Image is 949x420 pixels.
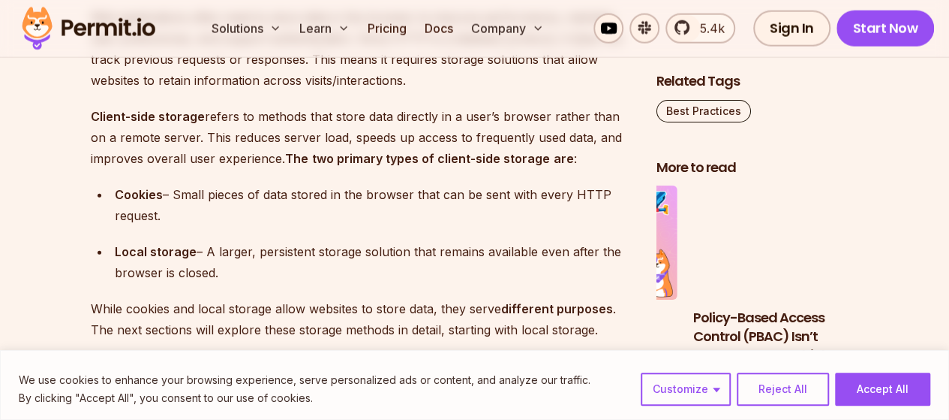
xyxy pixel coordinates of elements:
a: Policy-Based Access Control (PBAC) Isn’t as Great as You ThinkPolicy-Based Access Control (PBAC) ... [693,186,896,365]
button: Company [465,14,550,44]
a: Start Now [836,11,935,47]
li: 1 of 3 [475,186,677,365]
img: Permit logo [15,3,162,54]
h2: More to read [656,159,859,177]
li: 2 of 3 [693,186,896,365]
div: – A larger, persistent storage solution that remains available even after the browser is closed. [115,241,632,283]
a: Pricing [362,14,413,44]
p: We use cookies to enhance your browsing experience, serve personalized ads or content, and analyz... [19,371,590,389]
strong: are [554,151,574,166]
button: Learn [293,14,356,44]
a: Best Practices [656,100,751,122]
strong: Cookies [115,187,163,202]
a: Sign In [753,11,830,47]
strong: The [285,151,308,166]
strong: two primary types of client-side storage [312,151,550,166]
a: 5.4k [665,14,735,44]
div: – Small pieces of data stored in the browser that can be sent with every HTTP request. [115,184,632,226]
strong: Local storage [115,244,197,259]
div: Posts [656,186,859,383]
span: 5.4k [691,20,725,38]
a: Docs [419,14,459,44]
button: Customize [641,373,731,406]
img: Policy-Based Access Control (PBAC) Isn’t as Great as You Think [693,186,896,301]
button: Reject All [737,373,829,406]
p: By clicking "Accept All", you consent to our use of cookies. [19,389,590,407]
button: Accept All [835,373,930,406]
button: Solutions [206,14,287,44]
strong: different purposes [501,301,613,316]
p: refers to methods that store data directly in a user’s browser rather than on a remote server. Th... [91,106,632,169]
strong: Client-side storage [91,109,205,124]
h3: Policy-Based Access Control (PBAC) Isn’t as Great as You Think [693,309,896,364]
h2: Related Tags [656,72,859,91]
p: While cookies and local storage allow websites to store data, they serve . The next sections will... [91,298,632,340]
h3: How to Use JWTs for Authorization: Best Practices and Common Mistakes [475,309,677,364]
